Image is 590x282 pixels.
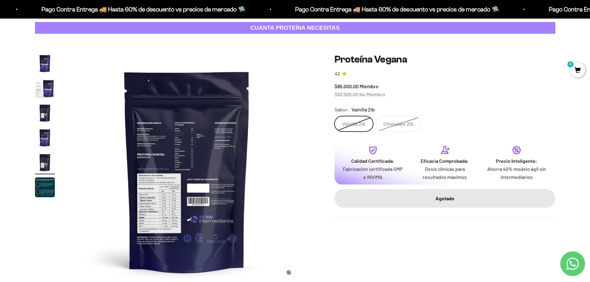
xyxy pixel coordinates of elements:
button: Ir al artículo 4 [35,128,55,150]
p: Fabricación certificada GMP e INVIMA [342,165,404,181]
span: Vainilla 2lb [352,106,375,114]
span: No Miembro [359,91,385,97]
img: Proteína Vegana [35,128,55,148]
button: Ir al artículo 6 [35,177,55,199]
button: Ir al artículo 1 [35,54,55,75]
strong: Calidad Certificada: [351,158,395,164]
button: Ir al artículo 3 [35,103,55,125]
span: Enviar [101,93,128,103]
a: 0 [570,67,585,74]
button: Agotado [334,189,555,208]
h1: Proteína Vegana [334,54,555,65]
strong: CUANTA PROTEÍNA NECESITAS [250,24,340,31]
span: $85.000,00 [334,83,359,89]
p: Ahorra 40% modelo ágil sin intermediarios [486,165,548,181]
img: Proteína Vegana [35,153,55,172]
p: ¿Qué te haría sentir más seguro de comprar este producto? [7,10,128,24]
a: 4.24.2 de 5.0 estrellas [334,71,555,77]
img: Proteína Vegana [35,78,55,98]
div: Agotado [347,194,543,202]
img: Proteína Vegana [35,103,55,123]
div: Reseñas de otros clientes [7,42,128,53]
span: 4.2 [334,71,340,77]
div: Más información sobre los ingredientes [7,29,128,40]
div: Un mejor precio [7,79,128,90]
strong: Precio Inteligente: [496,158,537,164]
span: Miembro [360,83,378,89]
strong: Eficacia Comprobada: [421,158,469,164]
button: Ir al artículo 5 [35,153,55,174]
span: $93.500,00 [334,91,358,97]
button: Ir al artículo 2 [35,78,55,100]
p: Pago Contra Entrega 🚚 Hasta 60% de descuento vs precios de mercado 🛸 [286,4,490,14]
img: Proteína Vegana [35,177,55,197]
p: Dosis clínicas para resultados máximos [414,165,476,181]
div: Una promoción especial [7,54,128,65]
a: CUANTA PROTEÍNA NECESITAS [35,22,555,34]
img: Proteína Vegana [35,54,55,73]
div: Un video del producto [7,67,128,77]
p: Pago Contra Entrega 🚚 Hasta 60% de descuento vs precios de mercado 🛸 [33,4,237,14]
mark: 0 [567,61,574,68]
legend: Sabor: [334,106,349,114]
